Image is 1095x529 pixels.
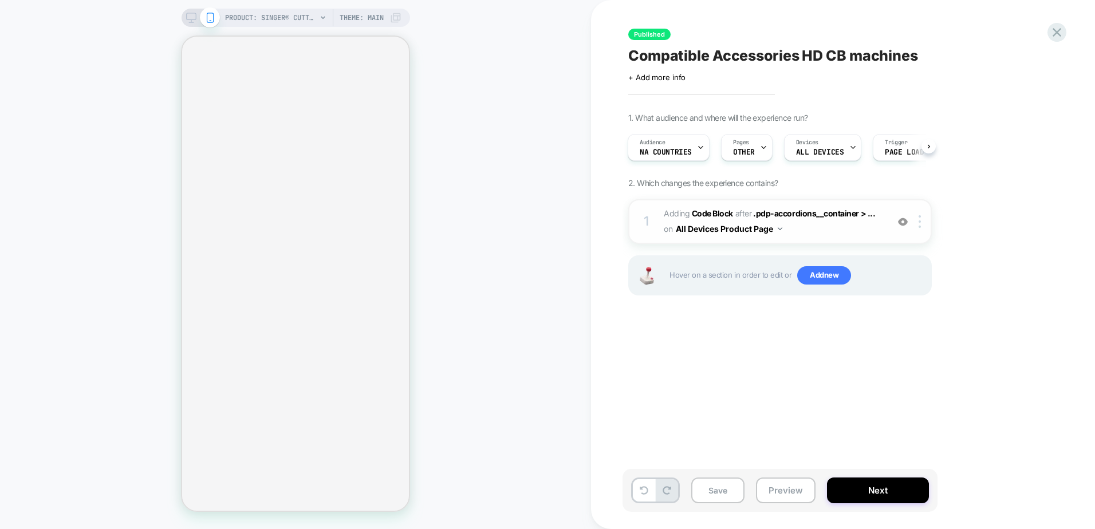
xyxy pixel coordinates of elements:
button: Save [691,477,745,503]
span: Theme: MAIN [340,9,384,27]
span: .pdp-accordions__container > ... [753,208,875,218]
button: Next [827,477,929,503]
button: Preview [756,477,816,503]
span: ALL DEVICES [796,148,844,156]
span: Add new [797,266,851,285]
span: NA countries [640,148,692,156]
span: 2. Which changes the experience contains? [628,178,778,188]
span: + Add more info [628,73,686,82]
span: Audience [640,139,665,147]
span: AFTER [735,208,752,218]
button: All Devices Product Page [676,220,782,237]
span: Adding [664,208,733,218]
span: Pages [733,139,749,147]
span: Hover on a section in order to edit or [669,266,925,285]
span: Published [628,29,671,40]
span: 1. What audience and where will the experience run? [628,113,808,123]
span: Devices [796,139,818,147]
span: OTHER [733,148,755,156]
span: Page Load [885,148,924,156]
img: Joystick [635,267,658,285]
span: Trigger [885,139,907,147]
span: Compatible Accessories HD CB machines [628,47,918,64]
img: crossed eye [898,217,908,227]
span: PRODUCT: SINGER® Cutting & Sewing Machine Bundle [225,9,317,27]
b: Code Block [692,208,733,218]
span: on [664,222,672,236]
div: 1 [641,210,652,233]
img: close [919,215,921,228]
img: down arrow [778,227,782,230]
